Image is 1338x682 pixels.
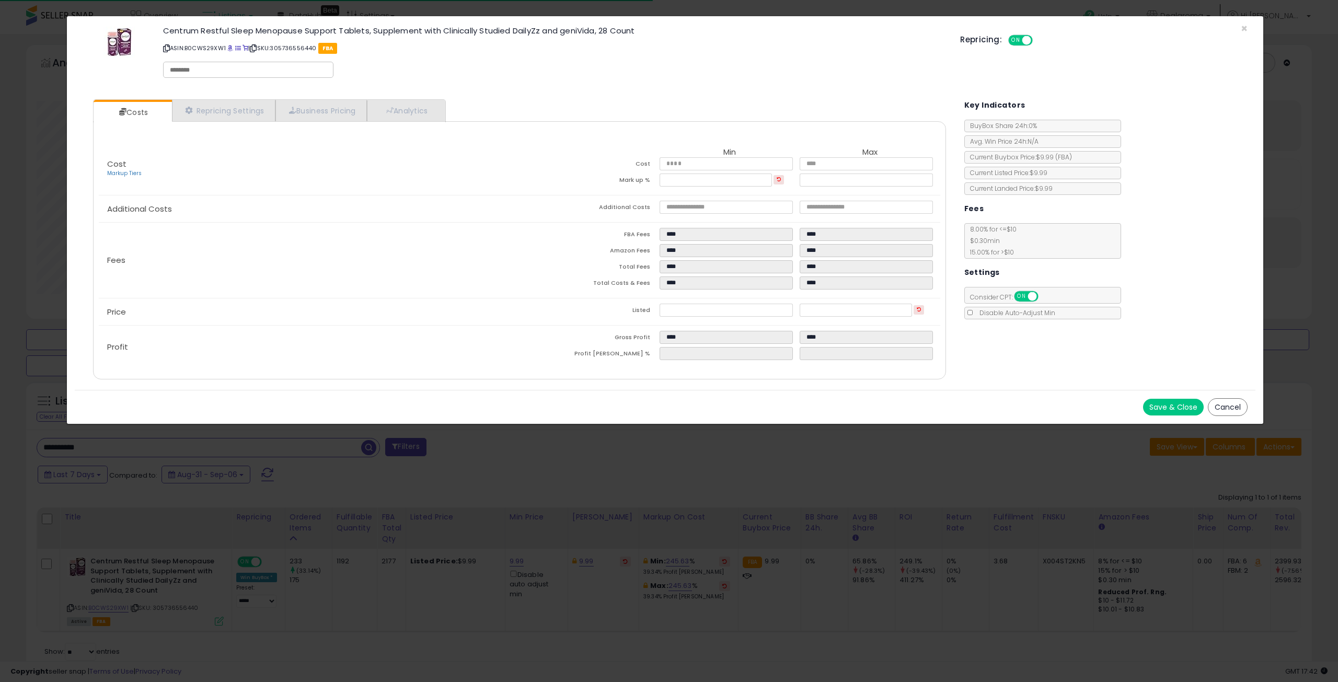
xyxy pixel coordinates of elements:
[107,169,142,177] a: Markup Tiers
[520,157,660,174] td: Cost
[1241,21,1248,36] span: ×
[243,44,248,52] a: Your listing only
[520,304,660,320] td: Listed
[1009,36,1022,45] span: ON
[318,43,338,54] span: FBA
[964,266,1000,279] h5: Settings
[965,153,1072,161] span: Current Buybox Price:
[520,276,660,293] td: Total Costs & Fees
[367,100,444,121] a: Analytics
[1031,36,1048,45] span: OFF
[1015,292,1028,301] span: ON
[520,331,660,347] td: Gross Profit
[974,308,1055,317] span: Disable Auto-Adjust Min
[172,100,275,121] a: Repricing Settings
[964,99,1025,112] h5: Key Indicators
[99,160,520,178] p: Cost
[1036,153,1072,161] span: $9.99
[235,44,241,52] a: All offer listings
[965,248,1014,257] span: 15.00 % for > $10
[99,256,520,264] p: Fees
[520,347,660,363] td: Profit [PERSON_NAME] %
[965,184,1053,193] span: Current Landed Price: $9.99
[965,225,1017,257] span: 8.00 % for <= $10
[960,36,1002,44] h5: Repricing:
[520,260,660,276] td: Total Fees
[1036,292,1053,301] span: OFF
[227,44,233,52] a: BuyBox page
[275,100,367,121] a: Business Pricing
[99,205,520,213] p: Additional Costs
[163,27,944,34] h3: Centrum Restful Sleep Menopause Support Tablets, Supplement with Clinically Studied DailyZz and g...
[965,137,1039,146] span: Avg. Win Price 24h: N/A
[965,293,1052,302] span: Consider CPT:
[965,168,1047,177] span: Current Listed Price: $9.99
[163,40,944,56] p: ASIN: B0CWS29XW1 | SKU: 305736556440
[520,228,660,244] td: FBA Fees
[103,27,135,58] img: 515RdOS+jBL._SL60_.jpg
[1055,153,1072,161] span: ( FBA )
[965,236,1000,245] span: $0.30 min
[94,102,171,123] a: Costs
[1143,399,1204,415] button: Save & Close
[800,148,940,157] th: Max
[964,202,984,215] h5: Fees
[1208,398,1248,416] button: Cancel
[520,244,660,260] td: Amazon Fees
[520,201,660,217] td: Additional Costs
[520,174,660,190] td: Mark up %
[99,308,520,316] p: Price
[965,121,1037,130] span: BuyBox Share 24h: 0%
[99,343,520,351] p: Profit
[660,148,800,157] th: Min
